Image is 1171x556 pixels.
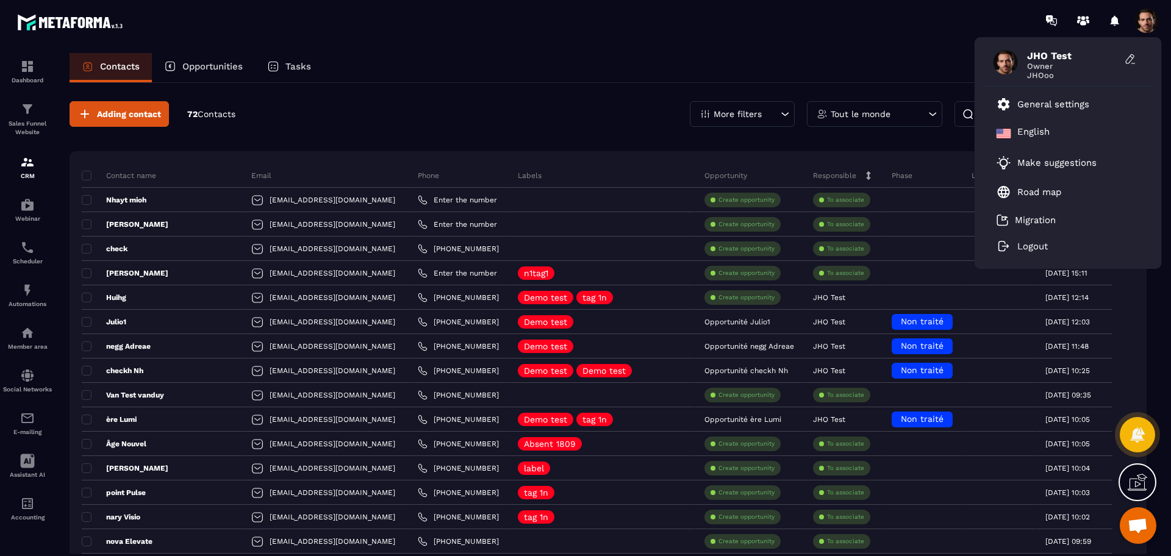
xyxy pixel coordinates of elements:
p: Scheduler [3,258,52,265]
p: tag 1n [524,488,548,497]
p: Tasks [285,61,311,72]
p: [DATE] 10:05 [1045,415,1090,424]
p: Opportunité ère Lumi [704,415,781,424]
p: To associate [827,391,864,399]
p: Create opportunity [718,464,775,472]
p: [DATE] 09:35 [1045,391,1091,399]
img: formation [20,155,35,169]
p: Create opportunity [718,513,775,521]
p: Opportunité negg Adreae [704,342,794,351]
p: [PERSON_NAME] [82,463,168,473]
img: logo [17,11,127,34]
p: check [82,244,127,254]
p: Demo test [524,342,567,351]
p: Responsible [813,171,856,180]
p: To associate [827,440,864,448]
a: [PHONE_NUMBER] [418,463,499,473]
a: [PHONE_NUMBER] [418,390,499,400]
a: [PHONE_NUMBER] [418,415,499,424]
p: Phone [418,171,439,180]
p: [DATE] 11:48 [1045,342,1089,351]
p: Webinar [3,215,52,222]
p: Labels [518,171,542,180]
p: Huihg [82,293,126,302]
a: [PHONE_NUMBER] [418,341,499,351]
p: tag 1n [582,415,607,424]
a: Road map [997,185,1061,199]
button: Adding contact [70,101,169,127]
p: nova Elevate [82,536,152,546]
p: tag 1n [582,293,607,302]
a: [PHONE_NUMBER] [418,366,499,376]
a: formationformationDashboard [3,50,52,93]
img: automations [20,198,35,212]
a: General settings [997,97,1089,112]
p: To associate [827,196,864,204]
p: List [972,171,984,180]
p: English [1017,126,1050,141]
p: Opportunité checkh Nh [704,366,788,375]
p: [PERSON_NAME] [82,268,168,278]
img: formation [20,102,35,116]
a: [PHONE_NUMBER] [418,439,499,449]
a: [PHONE_NUMBER] [418,293,499,302]
a: [PHONE_NUMBER] [418,512,499,522]
a: Make suggestions [997,155,1125,170]
p: To associate [827,513,864,521]
p: Make suggestions [1017,157,1097,168]
p: Demo test [524,293,567,302]
p: [DATE] 12:14 [1045,293,1089,302]
p: JHO Test [813,342,845,351]
a: formationformationCRM [3,146,52,188]
span: Adding contact [97,108,161,120]
p: JHO Test [813,415,845,424]
p: 72 [187,109,235,120]
p: [DATE] 10:04 [1045,464,1090,472]
p: n1tag1 [524,269,548,277]
p: [DATE] 12:03 [1045,318,1090,326]
a: Tasks [255,53,323,82]
p: JHO Test [813,366,845,375]
img: formation [20,59,35,74]
p: More filters [714,110,762,118]
p: nary Visio [82,512,140,522]
a: [PHONE_NUMBER] [418,244,499,254]
span: Non traité [901,341,944,351]
p: Create opportunity [718,269,775,277]
p: General settings [1017,99,1089,110]
a: schedulerschedulerScheduler [3,231,52,274]
p: Opportunity [704,171,747,180]
p: Contacts [100,61,140,72]
p: Automations [3,301,52,307]
a: social-networksocial-networkSocial Networks [3,359,52,402]
p: JHO Test [813,293,845,302]
p: [DATE] 10:02 [1045,513,1090,521]
span: JHOoo [1027,71,1119,80]
p: point Pulse [82,488,146,497]
img: scheduler [20,240,35,255]
p: Create opportunity [718,537,775,546]
p: Accounting [3,514,52,521]
img: automations [20,283,35,298]
p: Sales Funnel Website [3,119,52,137]
p: Demo test [524,366,567,375]
p: [DATE] 09:59 [1045,537,1091,546]
p: [DATE] 15:11 [1045,269,1087,277]
p: Opportunité Julio1 [704,318,770,326]
p: To associate [827,244,864,253]
a: accountantaccountantAccounting [3,487,52,530]
p: label [524,464,544,472]
p: Absent 1809 [524,440,576,448]
img: automations [20,326,35,340]
p: Create opportunity [718,220,775,229]
p: Logout [1017,241,1048,252]
img: accountant [20,496,35,511]
p: Opportunities [182,61,243,72]
p: Create opportunity [718,293,775,302]
p: Nhayt mioh [82,195,146,205]
p: Member area [3,343,52,350]
p: Van Test vanduy [82,390,164,400]
p: Create opportunity [718,391,775,399]
p: To associate [827,488,864,497]
p: Phase [892,171,912,180]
